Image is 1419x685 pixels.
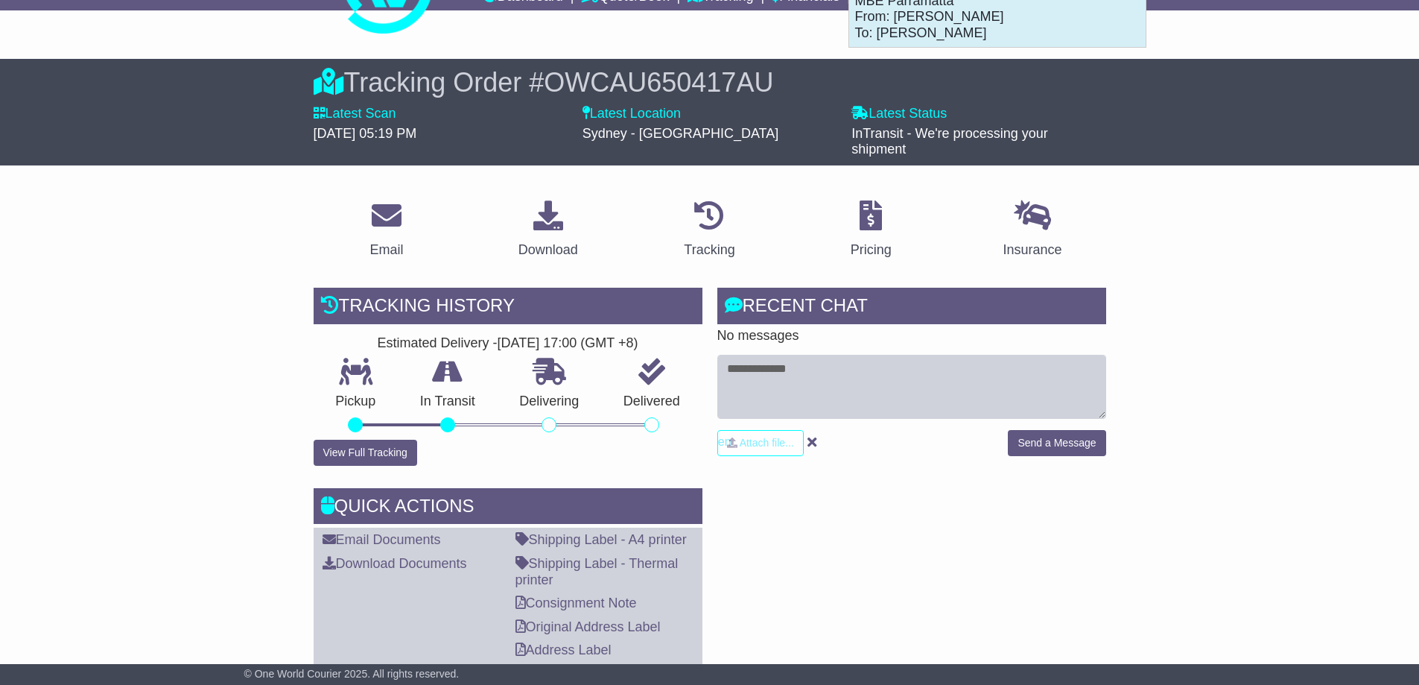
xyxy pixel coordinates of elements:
[244,668,460,680] span: © One World Courier 2025. All rights reserved.
[1008,430,1105,456] button: Send a Message
[994,195,1072,265] a: Insurance
[360,195,413,265] a: Email
[515,596,637,610] a: Consignment Note
[717,288,1106,328] div: RECENT CHAT
[851,240,892,260] div: Pricing
[851,106,947,122] label: Latest Status
[518,240,578,260] div: Download
[498,335,638,352] div: [DATE] 17:00 (GMT +8)
[515,556,679,587] a: Shipping Label - Thermal printer
[509,195,588,265] a: Download
[314,126,417,141] span: [DATE] 05:19 PM
[515,619,661,634] a: Original Address Label
[314,440,417,466] button: View Full Tracking
[314,106,396,122] label: Latest Scan
[314,288,702,328] div: Tracking history
[684,240,734,260] div: Tracking
[544,67,773,98] span: OWCAU650417AU
[1003,240,1062,260] div: Insurance
[498,394,602,410] p: Delivering
[851,126,1048,157] span: InTransit - We're processing your shipment
[398,394,498,410] p: In Transit
[841,195,901,265] a: Pricing
[582,106,681,122] label: Latest Location
[601,394,702,410] p: Delivered
[323,556,467,571] a: Download Documents
[314,66,1106,98] div: Tracking Order #
[674,195,744,265] a: Tracking
[323,532,441,547] a: Email Documents
[515,532,687,547] a: Shipping Label - A4 printer
[314,488,702,528] div: Quick Actions
[314,394,399,410] p: Pickup
[515,643,612,657] a: Address Label
[717,328,1106,344] p: No messages
[314,335,702,352] div: Estimated Delivery -
[369,240,403,260] div: Email
[582,126,778,141] span: Sydney - [GEOGRAPHIC_DATA]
